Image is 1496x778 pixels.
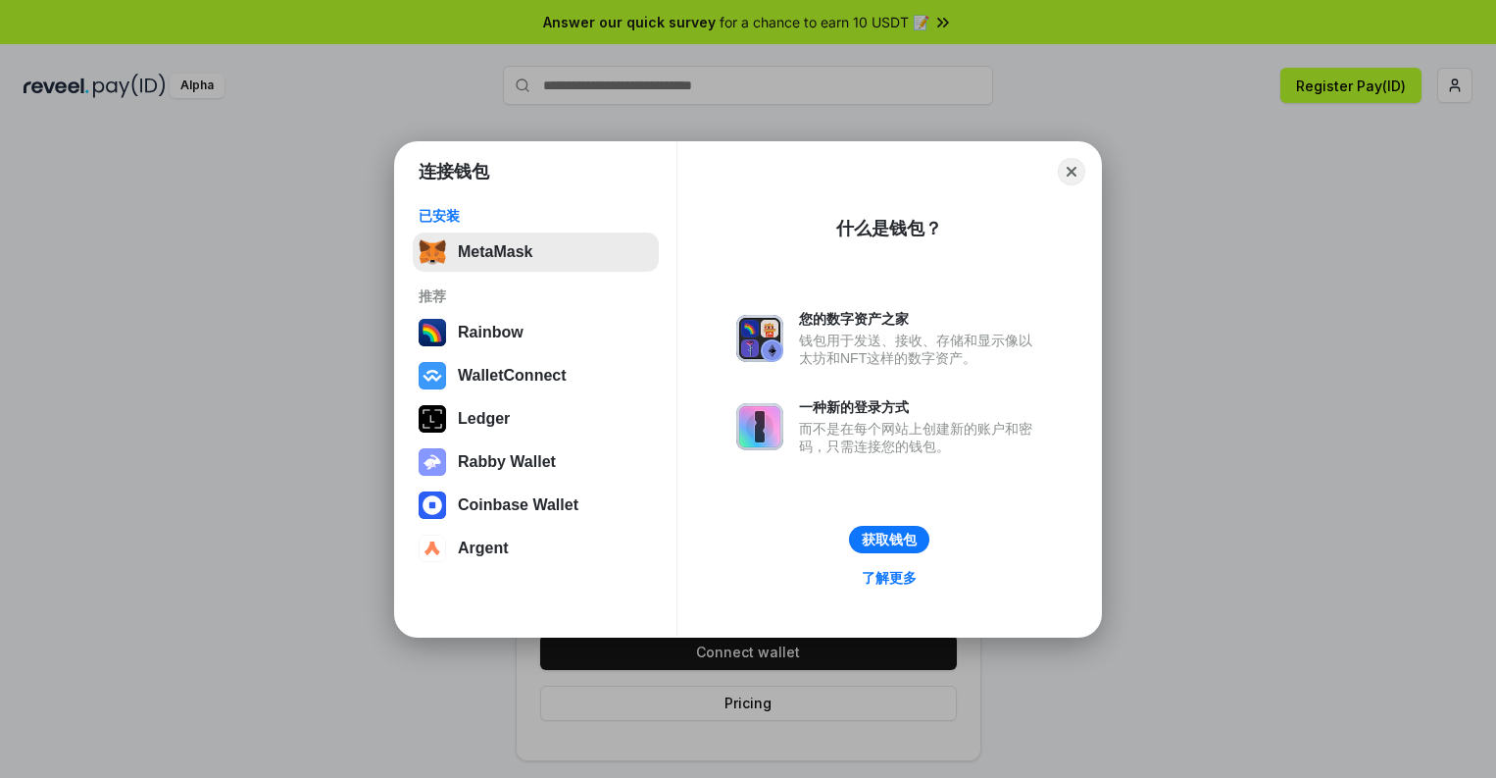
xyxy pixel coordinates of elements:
img: svg+xml,%3Csvg%20xmlns%3D%22http%3A%2F%2Fwww.w3.org%2F2000%2Fsvg%22%20fill%3D%22none%22%20viewBox... [736,403,783,450]
div: Rainbow [458,324,524,341]
button: WalletConnect [413,356,659,395]
button: Argent [413,529,659,568]
a: 了解更多 [850,565,928,591]
img: svg+xml,%3Csvg%20xmlns%3D%22http%3A%2F%2Fwww.w3.org%2F2000%2Fsvg%22%20fill%3D%22none%22%20viewBox... [419,448,446,476]
button: Coinbase Wallet [413,486,659,525]
button: 获取钱包 [849,526,929,553]
div: Coinbase Wallet [458,496,578,514]
img: svg+xml,%3Csvg%20width%3D%2228%22%20height%3D%2228%22%20viewBox%3D%220%200%2028%2028%22%20fill%3D... [419,492,446,519]
div: 什么是钱包？ [836,217,942,240]
div: 推荐 [419,287,653,305]
button: Rabby Wallet [413,442,659,482]
div: 获取钱包 [862,531,917,548]
div: 一种新的登录方式 [799,398,1042,416]
button: MetaMask [413,233,659,272]
div: 钱包用于发送、接收、存储和显示像以太坊和NFT这样的数字资产。 [799,332,1042,367]
button: Ledger [413,399,659,439]
div: 您的数字资产之家 [799,310,1042,328]
div: WalletConnect [458,367,567,385]
div: 了解更多 [862,569,917,587]
div: Ledger [458,410,510,428]
img: svg+xml,%3Csvg%20xmlns%3D%22http%3A%2F%2Fwww.w3.org%2F2000%2Fsvg%22%20fill%3D%22none%22%20viewBox... [736,315,783,362]
img: svg+xml,%3Csvg%20width%3D%2228%22%20height%3D%2228%22%20viewBox%3D%220%200%2028%2028%22%20fill%3D... [419,535,446,562]
div: 已安装 [419,207,653,225]
img: svg+xml,%3Csvg%20width%3D%2228%22%20height%3D%2228%22%20viewBox%3D%220%200%2028%2028%22%20fill%3D... [419,362,446,389]
div: 而不是在每个网站上创建新的账户和密码，只需连接您的钱包。 [799,420,1042,455]
img: svg+xml,%3Csvg%20fill%3D%22none%22%20height%3D%2233%22%20viewBox%3D%220%200%2035%2033%22%20width%... [419,238,446,266]
button: Rainbow [413,313,659,352]
div: Rabby Wallet [458,453,556,471]
button: Close [1058,158,1085,185]
div: MetaMask [458,243,532,261]
h1: 连接钱包 [419,160,489,183]
div: Argent [458,540,509,557]
img: svg+xml,%3Csvg%20xmlns%3D%22http%3A%2F%2Fwww.w3.org%2F2000%2Fsvg%22%20width%3D%2228%22%20height%3... [419,405,446,433]
img: svg+xml,%3Csvg%20width%3D%22120%22%20height%3D%22120%22%20viewBox%3D%220%200%20120%20120%22%20fil... [419,319,446,346]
